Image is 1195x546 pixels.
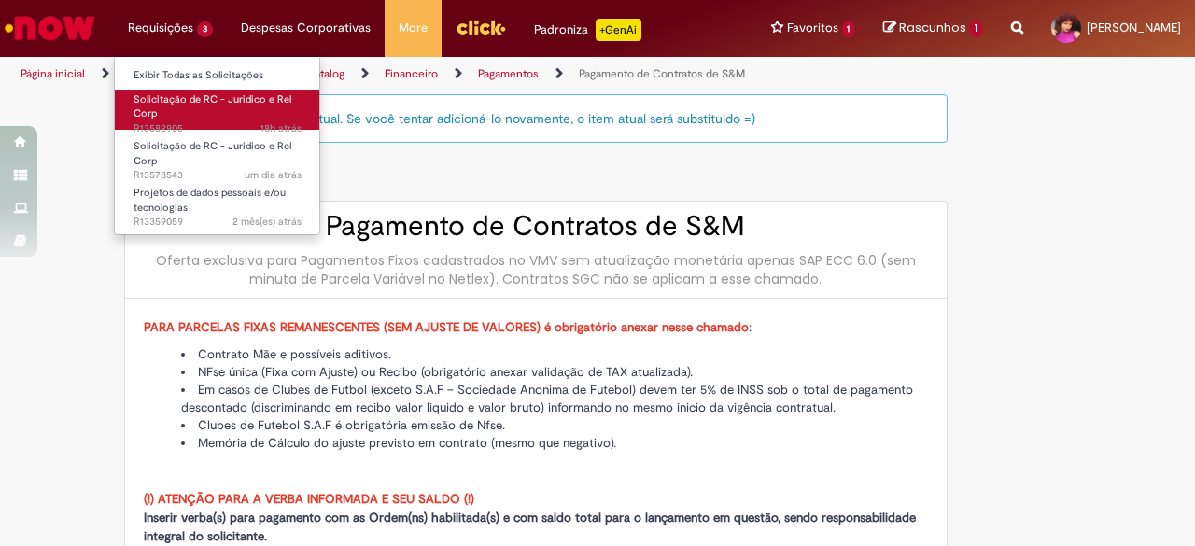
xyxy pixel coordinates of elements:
span: More [399,19,428,37]
span: (!) ATENÇÃO PARA A VERBA INFORMADA E SEU SALDO (!) [144,491,474,507]
span: 1 [842,21,856,37]
span: 3 [197,21,213,37]
span: Rascunhos [899,19,966,36]
span: Requisições [128,19,193,37]
div: Este item já está em sua lista atual. Se você tentar adicioná-lo novamente, o item atual será sub... [124,94,948,143]
a: Aberto R13578543 : Solicitação de RC - Juridico e Rel Corp [115,136,320,176]
span: 2 mês(es) atrás [232,215,302,229]
a: Exibir Todas as Solicitações [115,65,320,86]
p: +GenAi [596,19,641,41]
a: Página inicial [21,66,85,81]
a: Aberto R13359059 : Projetos de dados pessoais e/ou tecnologias [115,183,320,223]
span: Solicitação de RC - Juridico e Rel Corp [134,92,291,121]
h2: Pagamento de Contratos de S&M [144,211,928,242]
a: Aberto R13582905 : Solicitação de RC - Juridico e Rel Corp [115,90,320,130]
time: 30/09/2025 16:39:23 [260,121,302,135]
span: R13359059 [134,215,302,230]
time: 29/09/2025 17:23:28 [245,168,302,182]
a: Financeiro [385,66,438,81]
ul: Requisições [114,56,320,235]
span: : [144,319,752,335]
img: click_logo_yellow_360x200.png [456,13,506,41]
div: Oferta exclusiva para Pagamentos Fixos cadastrados no VMV sem atualização monetária apenas SAP EC... [144,251,928,288]
strong: PARA PARCELAS FIXAS REMANESCENTES (SEM AJUSTE DE VALORES) é obrigatório anexar nesse chamado [144,319,749,335]
span: 18h atrás [260,121,302,135]
span: Despesas Corporativas [241,19,371,37]
span: R13582905 [134,121,302,136]
a: Rascunhos [883,20,983,37]
img: ServiceNow [2,9,98,47]
span: Projetos de dados pessoais e/ou tecnologias [134,186,286,215]
span: R13578543 [134,168,302,183]
li: NFse única (Fixa com Ajuste) ou Recibo (obrigatório anexar validação de TAX atualizada). [181,363,928,381]
li: Contrato Mãe e possíveis aditivos. [181,345,928,363]
ul: Trilhas de página [14,57,782,91]
span: Solicitação de RC - Juridico e Rel Corp [134,139,291,168]
span: um dia atrás [245,168,302,182]
a: Pagamentos [478,66,539,81]
li: Memória de Cálculo do ajuste previsto em contrato (mesmo que negativo). [181,434,928,452]
span: Favoritos [787,19,838,37]
a: Pagamento de Contratos de S&M [579,66,745,81]
li: Em casos de Clubes de Futbol (exceto S.A.F – Sociedade Anonima de Futebol) devem ter 5% de INSS s... [181,381,928,416]
span: Inserir verba(s) para pagamento com as Ordem(ns) habilitada(s) e com saldo total para o lançament... [144,510,916,544]
time: 06/08/2025 11:31:02 [232,215,302,229]
span: 1 [969,21,983,37]
li: Clubes de Futebol S.A.F é obrigatória emissão de Nfse. [181,416,928,434]
span: [PERSON_NAME] [1087,20,1181,35]
div: Padroniza [534,19,641,41]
